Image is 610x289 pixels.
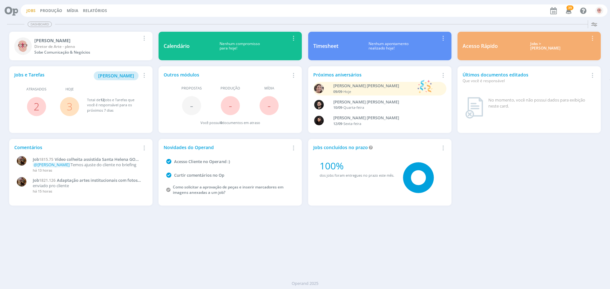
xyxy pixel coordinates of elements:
[314,84,324,93] img: A
[313,144,439,151] div: Jobs concluídos no prazo
[33,189,52,194] span: há 15 horas
[333,89,342,94] span: 09/09
[34,162,70,167] span: @[PERSON_NAME]
[65,8,80,13] button: Mídia
[503,42,588,51] div: Jobs > [PERSON_NAME]
[164,144,289,151] div: Novidades do Operand
[39,178,56,183] span: 1821.126
[264,86,274,91] span: Mídia
[229,99,232,112] span: -
[39,157,53,162] span: 1815.75
[595,5,604,16] button: A
[67,8,78,13] a: Mídia
[65,87,74,92] span: Hoje
[333,115,436,121] div: Luana da Silva de Andrade
[33,177,138,188] span: Adaptação artes institucionais com fotos atualizadas
[463,78,588,84] div: Que você é responsável
[314,116,324,125] img: L
[17,177,26,187] img: A
[33,162,144,167] p: Temos ajuste do cliente no briefing
[190,42,289,51] div: Nenhum compromisso para hoje!
[465,97,483,119] img: dashboard_not_found.png
[333,83,414,89] div: Aline Beatriz Jackisch
[343,105,364,110] span: Quarta-feira
[38,8,64,13] button: Produção
[488,97,593,109] div: No momento, você não possui dados para exibição neste card.
[200,120,260,126] div: Você possui documentos em atraso
[220,120,222,125] span: 0
[164,71,289,78] div: Outros módulos
[34,49,140,55] div: Sobe Comunicação & Negócios
[34,37,140,44] div: Alessandro Mença
[562,5,575,16] button: 39
[33,157,144,162] a: Job1815.75Vídeo colheita assistida Santa Helena GO P3898
[26,87,46,92] span: Atrasados
[94,72,139,78] a: [PERSON_NAME]
[333,89,414,95] div: -
[34,44,140,49] div: Diretor de Arte - pleno
[190,99,193,112] span: -
[67,100,72,113] a: 3
[14,71,140,80] div: Jobs e Tarefas
[314,100,324,109] img: B
[333,121,342,126] span: 12/09
[24,8,37,13] button: Jobs
[313,42,338,50] div: Timesheet
[333,105,436,110] div: -
[164,42,190,50] div: Calendário
[320,159,394,173] div: 100%
[220,86,240,91] span: Produção
[26,8,36,13] a: Jobs
[33,178,144,183] a: Job1821.126Adaptação artes institucionais com fotos atualizadas
[33,183,144,188] p: enviado pro cliente
[333,99,436,105] div: Bruno Corralo Granata
[100,97,104,102] span: 12
[33,168,52,173] span: há 13 horas
[17,156,26,166] img: A
[174,159,230,164] a: Acesso Cliente no Operand :)
[320,173,394,178] div: dos jobs foram entregues no prazo este mês.
[333,105,342,110] span: 10/09
[343,121,361,126] span: Sexta-feira
[81,8,109,13] button: Relatórios
[83,8,107,13] a: Relatórios
[566,5,573,10] span: 39
[308,32,451,60] a: TimesheetNenhum apontamentorealizado hoje!
[14,144,140,151] div: Comentários
[181,86,202,91] span: Propostas
[34,100,39,113] a: 2
[173,184,283,195] a: Como solicitar a aprovação de peças e inserir marcadores em imagens anexadas a um job?
[595,7,603,15] img: A
[94,71,139,80] button: [PERSON_NAME]
[28,22,52,27] span: Dashboard
[343,89,351,94] span: Hoje
[40,8,62,13] a: Produção
[463,71,588,84] div: Últimos documentos editados
[174,172,224,178] a: Curtir comentários no Op
[313,71,439,78] div: Próximos aniversários
[463,42,498,50] div: Acesso Rápido
[98,73,134,79] span: [PERSON_NAME]
[338,42,439,51] div: Nenhum apontamento realizado hoje!
[33,156,135,167] span: Vídeo colheita assistida Santa Helena GO P3898
[14,37,32,55] img: A
[9,32,152,60] a: A[PERSON_NAME]Diretor de Arte - plenoSobe Comunicação & Negócios
[87,97,141,113] div: Total de Jobs e Tarefas que você é responsável para os próximos 7 dias
[268,99,271,112] span: -
[333,121,436,127] div: -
